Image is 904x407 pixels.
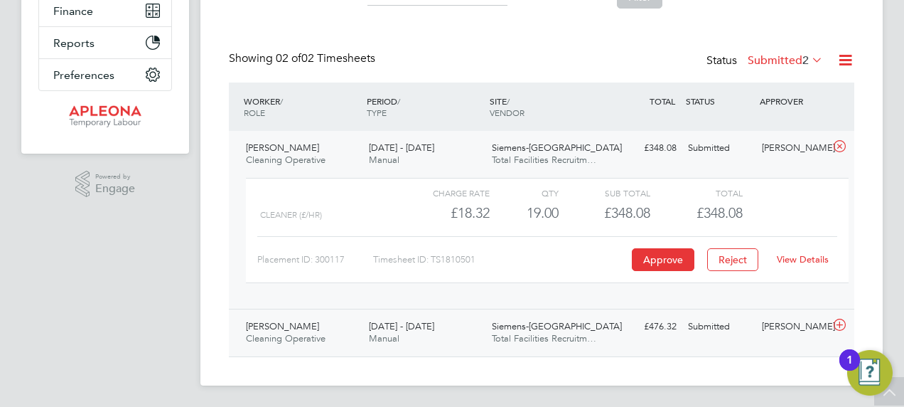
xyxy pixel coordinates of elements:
span: £348.08 [696,204,743,221]
span: Cleaning Operative [246,154,325,166]
span: Finance [53,4,93,18]
div: £348.08 [559,201,650,225]
div: WORKER [240,88,363,125]
div: £348.08 [608,137,682,160]
span: 2 [802,53,809,68]
div: QTY [490,184,559,201]
div: Total [650,184,742,201]
span: [PERSON_NAME] [246,142,319,154]
span: [DATE] - [DATE] [369,142,434,154]
div: Submitted [682,137,756,160]
button: Reports [39,27,171,58]
span: Powered by [95,171,135,183]
span: ROLE [244,107,265,118]
span: [DATE] - [DATE] [369,320,434,332]
div: STATUS [682,88,756,114]
label: Submitted [748,53,823,68]
button: Reject [707,248,758,271]
span: / [280,95,283,107]
a: View Details [777,253,829,265]
span: Siemens-[GEOGRAPHIC_DATA] [492,142,622,154]
button: Approve [632,248,694,271]
div: [PERSON_NAME] [756,137,830,160]
span: 02 Timesheets [276,51,375,65]
div: Status [706,51,826,71]
span: TYPE [367,107,387,118]
span: Manual [369,154,399,166]
button: Preferences [39,59,171,90]
div: [PERSON_NAME] [756,315,830,339]
span: / [397,95,400,107]
a: Go to home page [38,105,172,128]
span: VENDOR [490,107,524,118]
div: Charge rate [398,184,490,201]
span: Preferences [53,68,114,82]
span: [PERSON_NAME] [246,320,319,332]
span: Total Facilities Recruitm… [492,332,596,344]
span: Cleaning Operative [246,332,325,344]
div: Placement ID: 300117 [257,248,373,271]
div: 1 [846,360,853,379]
span: Siemens-[GEOGRAPHIC_DATA] [492,320,622,332]
div: Timesheet ID: TS1810501 [373,248,628,271]
div: £18.32 [398,201,490,225]
span: Engage [95,183,135,195]
img: apleona-logo-retina.png [69,105,141,128]
div: Showing [229,51,378,66]
div: PERIOD [363,88,486,125]
div: APPROVER [756,88,830,114]
span: 02 of [276,51,301,65]
a: Powered byEngage [75,171,136,198]
div: 19.00 [490,201,559,225]
span: Total Facilities Recruitm… [492,154,596,166]
div: £476.32 [608,315,682,339]
button: Open Resource Center, 1 new notification [847,350,893,396]
span: Reports [53,36,95,50]
div: SITE [486,88,609,125]
span: cleaner (£/HR) [260,210,322,220]
div: Submitted [682,315,756,339]
span: TOTAL [650,95,675,107]
div: Sub Total [559,184,650,201]
span: / [507,95,510,107]
span: Manual [369,332,399,344]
